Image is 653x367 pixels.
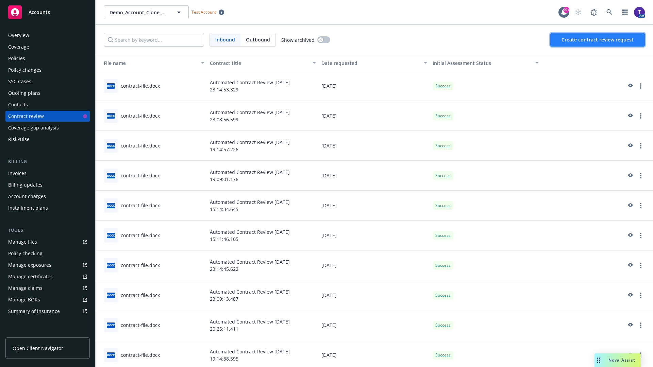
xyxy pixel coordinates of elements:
[626,261,634,269] a: preview
[107,263,115,268] span: docx
[107,322,115,328] span: docx
[5,99,90,110] a: Contacts
[5,294,90,305] a: Manage BORs
[207,131,319,161] div: Automated Contract Review [DATE] 19:14:57.226
[435,262,451,268] span: Success
[5,283,90,294] a: Manage claims
[319,101,430,131] div: [DATE]
[8,99,28,110] div: Contacts
[8,168,27,179] div: Invoices
[319,221,430,250] div: [DATE]
[571,5,585,19] a: Start snowing
[121,202,160,209] div: contract-file.docx
[107,173,115,178] span: docx
[107,113,115,118] span: docx
[637,142,645,150] a: more
[319,161,430,191] div: [DATE]
[8,271,53,282] div: Manage certificates
[121,262,160,269] div: contract-file.docx
[210,59,308,67] div: Contract title
[626,172,634,180] a: preview
[319,131,430,161] div: [DATE]
[5,122,90,133] a: Coverage gap analysis
[215,36,235,43] span: Inbound
[8,203,48,213] div: Installment plans
[121,321,160,329] div: contract-file.docx
[8,53,25,64] div: Policies
[191,9,216,15] span: Test Account
[104,33,204,47] input: Search by keyword...
[435,113,451,119] span: Success
[608,357,635,363] span: Nova Assist
[637,321,645,329] a: more
[433,60,491,66] span: Initial Assessment Status
[618,5,632,19] a: Switch app
[5,237,90,247] a: Manage files
[5,168,90,179] a: Invoices
[8,237,37,247] div: Manage files
[98,59,197,67] div: Toggle SortBy
[550,33,645,47] button: Create contract review request
[8,134,30,145] div: RiskPulse
[8,41,29,52] div: Coverage
[281,36,315,43] span: Show archived
[121,142,160,149] div: contract-file.docx
[8,30,29,41] div: Overview
[207,221,319,250] div: Automated Contract Review [DATE] 15:11:46.105
[562,36,634,43] span: Create contract review request
[5,260,90,270] a: Manage exposures
[121,82,160,89] div: contract-file.docx
[5,248,90,259] a: Policy checking
[5,30,90,41] a: Overview
[626,291,634,299] a: preview
[5,41,90,52] a: Coverage
[435,352,451,358] span: Success
[29,10,50,15] span: Accounts
[319,71,430,101] div: [DATE]
[8,65,41,75] div: Policy changes
[246,36,270,43] span: Outbound
[121,232,160,239] div: contract-file.docx
[637,351,645,359] a: more
[5,53,90,64] a: Policies
[8,88,40,99] div: Quoting plans
[637,202,645,210] a: more
[5,203,90,213] a: Installment plans
[595,353,603,367] div: Drag to move
[435,232,451,239] span: Success
[435,322,451,328] span: Success
[626,112,634,120] a: preview
[121,351,160,359] div: contract-file.docx
[637,291,645,299] a: more
[207,310,319,340] div: Automated Contract Review [DATE] 20:25:11.411
[5,227,90,234] div: Tools
[207,71,319,101] div: Automated Contract Review [DATE] 23:14:53.329
[207,250,319,280] div: Automated Contract Review [DATE] 23:14:45.622
[8,248,43,259] div: Policy checking
[435,173,451,179] span: Success
[189,8,227,16] span: Test Account
[107,233,115,238] span: docx
[8,76,31,87] div: SSC Cases
[435,83,451,89] span: Success
[321,59,420,67] div: Date requested
[121,112,160,119] div: contract-file.docx
[319,280,430,310] div: [DATE]
[8,191,46,202] div: Account charges
[5,65,90,75] a: Policy changes
[319,191,430,221] div: [DATE]
[5,134,90,145] a: RiskPulse
[207,55,319,71] button: Contract title
[319,310,430,340] div: [DATE]
[595,353,641,367] button: Nova Assist
[207,161,319,191] div: Automated Contract Review [DATE] 19:09:01.176
[207,280,319,310] div: Automated Contract Review [DATE] 23:09:13.487
[5,179,90,190] a: Billing updates
[637,172,645,180] a: more
[5,88,90,99] a: Quoting plans
[8,283,43,294] div: Manage claims
[5,271,90,282] a: Manage certificates
[5,330,90,337] div: Analytics hub
[5,191,90,202] a: Account charges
